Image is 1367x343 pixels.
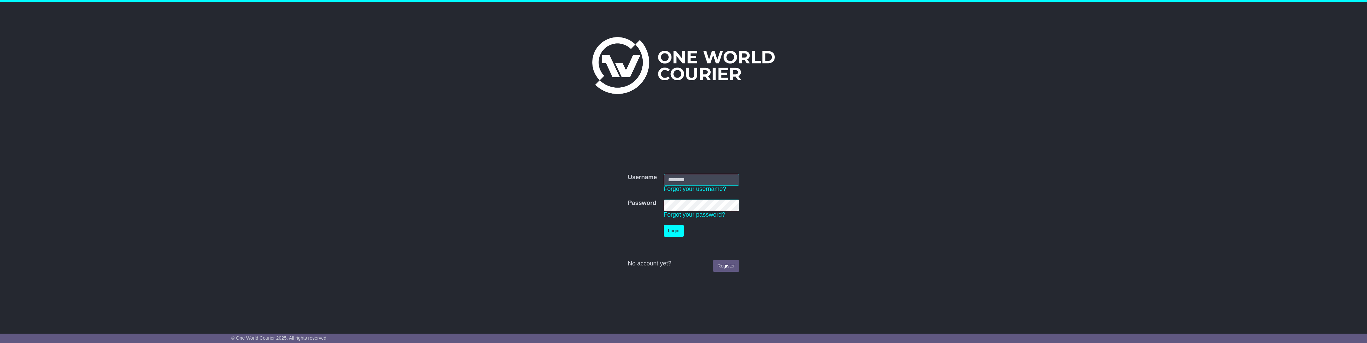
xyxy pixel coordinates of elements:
a: Forgot your username? [664,186,726,192]
label: Password [628,200,656,207]
img: One World [592,37,775,94]
button: Login [664,225,684,237]
label: Username [628,174,657,181]
a: Register [713,260,739,272]
span: © One World Courier 2025. All rights reserved. [231,335,328,341]
a: Forgot your password? [664,211,725,218]
div: No account yet? [628,260,739,267]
